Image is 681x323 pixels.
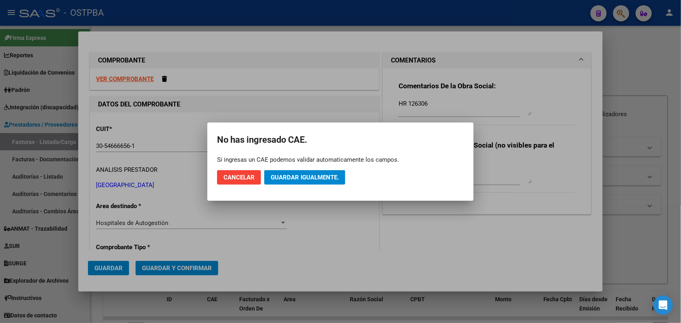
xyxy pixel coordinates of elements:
button: Cancelar [217,170,261,185]
div: Open Intercom Messenger [654,296,673,315]
button: Guardar igualmente. [264,170,345,185]
span: Cancelar [224,174,255,181]
div: Si ingresas un CAE podemos validar automaticamente los campos. [217,156,464,164]
h2: No has ingresado CAE. [217,132,464,148]
span: Guardar igualmente. [271,174,339,181]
